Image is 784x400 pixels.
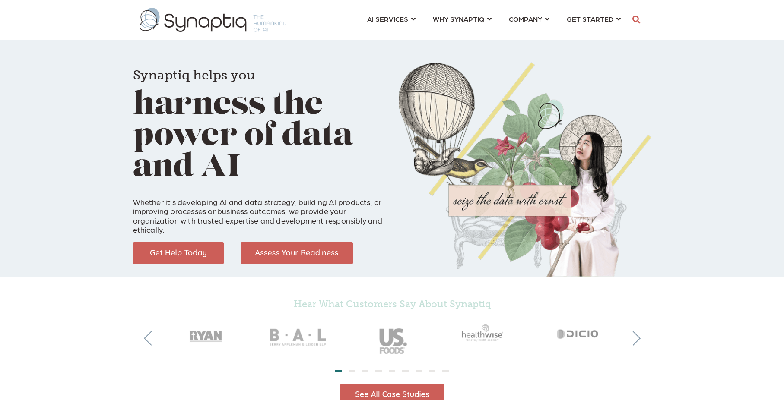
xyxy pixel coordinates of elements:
[159,314,252,352] img: RyanCompanies_gray50_2
[362,370,368,372] li: Page dot 3
[429,370,435,372] li: Page dot 8
[133,56,386,184] h1: harness the power of data and AI
[399,62,651,277] img: Collage of girl, balloon, bird, and butterfly, with seize the data with ernst text
[349,370,355,372] li: Page dot 2
[346,314,439,362] img: USFoods_gray50
[389,370,395,372] li: Page dot 5
[375,370,382,372] li: Page dot 4
[626,331,641,346] button: Next
[509,13,542,25] span: COMPANY
[140,8,286,32] img: synaptiq logo-1
[416,370,422,372] li: Page dot 7
[133,67,255,83] span: Synaptiq helps you
[532,314,625,352] img: Dicio
[144,331,159,346] button: Previous
[359,4,629,35] nav: menu
[133,242,224,264] img: Get Help Today
[442,370,449,372] li: Page dot 9
[252,314,346,362] img: BAL_gray50
[335,370,342,372] li: Page dot 1
[509,11,549,27] a: COMPANY
[133,188,386,234] p: Whether it’s developing AI and data strategy, building AI products, or improving processes or bus...
[241,242,353,264] img: Assess Your Readiness
[439,314,532,352] img: Healthwise_gray50
[567,13,613,25] span: GET STARTED
[367,11,416,27] a: AI SERVICES
[367,13,408,25] span: AI SERVICES
[567,11,621,27] a: GET STARTED
[402,370,409,372] li: Page dot 6
[433,13,484,25] span: WHY SYNAPTIQ
[159,299,625,310] h5: Hear What Customers Say About Synaptiq
[433,11,492,27] a: WHY SYNAPTIQ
